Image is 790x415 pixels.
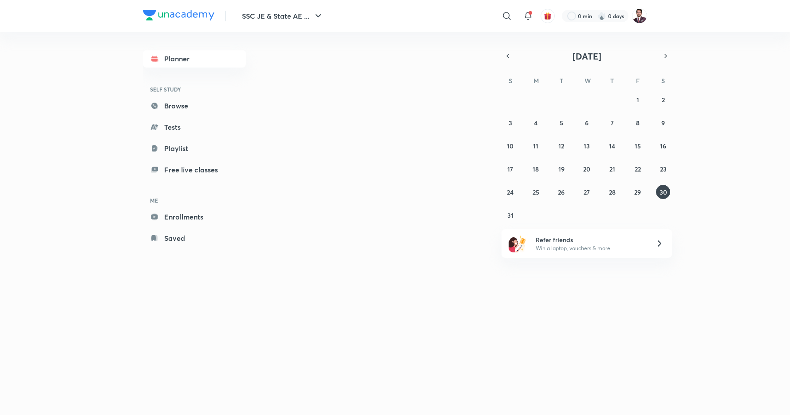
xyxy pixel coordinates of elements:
button: August 28, 2025 [605,185,619,199]
abbr: August 20, 2025 [583,165,590,173]
abbr: August 16, 2025 [660,142,666,150]
abbr: August 18, 2025 [533,165,539,173]
button: August 10, 2025 [503,139,517,153]
abbr: August 12, 2025 [558,142,564,150]
abbr: August 15, 2025 [635,142,641,150]
img: streak [597,12,606,20]
abbr: August 23, 2025 [660,165,667,173]
button: August 18, 2025 [529,162,543,176]
button: August 5, 2025 [554,116,569,130]
h6: Refer friends [536,235,645,244]
abbr: Wednesday [585,76,591,85]
abbr: August 10, 2025 [507,142,513,150]
abbr: August 3, 2025 [509,119,512,127]
abbr: August 22, 2025 [635,165,641,173]
button: August 20, 2025 [580,162,594,176]
abbr: August 5, 2025 [560,119,563,127]
abbr: August 30, 2025 [660,188,667,196]
iframe: Help widget launcher [711,380,780,405]
a: Saved [143,229,246,247]
button: August 7, 2025 [605,116,619,130]
button: August 29, 2025 [631,185,645,199]
button: August 9, 2025 [656,116,670,130]
button: August 26, 2025 [554,185,569,199]
button: August 15, 2025 [631,139,645,153]
button: August 8, 2025 [631,116,645,130]
a: Company Logo [143,10,214,23]
img: Company Logo [143,10,214,20]
button: August 31, 2025 [503,208,517,222]
abbr: Friday [636,76,640,85]
button: August 12, 2025 [554,139,569,153]
a: Browse [143,97,246,115]
button: August 19, 2025 [554,162,569,176]
button: August 2, 2025 [656,92,670,107]
abbr: August 29, 2025 [634,188,641,196]
img: referral [509,235,526,252]
button: August 13, 2025 [580,139,594,153]
abbr: August 1, 2025 [636,96,639,104]
button: August 11, 2025 [529,139,543,153]
img: Pawan Chandani [632,8,647,24]
abbr: Thursday [610,76,614,85]
abbr: August 14, 2025 [609,142,615,150]
abbr: Saturday [661,76,665,85]
a: Tests [143,118,246,136]
button: August 30, 2025 [656,185,670,199]
button: SSC JE & State AE ... [237,7,329,25]
abbr: August 19, 2025 [558,165,565,173]
abbr: Tuesday [560,76,563,85]
button: August 17, 2025 [503,162,517,176]
abbr: August 2, 2025 [662,96,665,104]
abbr: August 6, 2025 [585,119,589,127]
p: Win a laptop, vouchers & more [536,244,645,252]
img: avatar [544,12,552,20]
abbr: August 28, 2025 [609,188,616,196]
button: [DATE] [514,50,660,62]
button: August 3, 2025 [503,116,517,130]
button: August 4, 2025 [529,116,543,130]
abbr: August 24, 2025 [507,188,513,196]
button: August 25, 2025 [529,185,543,199]
button: avatar [541,9,555,23]
a: Playlist [143,140,246,157]
abbr: August 27, 2025 [584,188,590,196]
abbr: Sunday [509,76,512,85]
a: Free live classes [143,161,246,179]
abbr: August 21, 2025 [609,165,615,173]
a: Enrollments [143,208,246,226]
abbr: August 4, 2025 [534,119,537,127]
button: August 21, 2025 [605,162,619,176]
button: August 16, 2025 [656,139,670,153]
abbr: Monday [533,76,539,85]
abbr: August 26, 2025 [558,188,565,196]
abbr: August 31, 2025 [507,211,513,219]
button: August 14, 2025 [605,139,619,153]
abbr: August 17, 2025 [507,165,513,173]
a: Planner [143,50,246,68]
button: August 1, 2025 [631,92,645,107]
button: August 6, 2025 [580,116,594,130]
abbr: August 13, 2025 [584,142,590,150]
span: [DATE] [573,50,601,62]
button: August 24, 2025 [503,185,517,199]
button: August 22, 2025 [631,162,645,176]
abbr: August 25, 2025 [533,188,539,196]
button: August 23, 2025 [656,162,670,176]
abbr: August 8, 2025 [636,119,640,127]
abbr: August 11, 2025 [533,142,538,150]
h6: SELF STUDY [143,82,246,97]
abbr: August 9, 2025 [661,119,665,127]
h6: ME [143,193,246,208]
button: August 27, 2025 [580,185,594,199]
abbr: August 7, 2025 [611,119,614,127]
